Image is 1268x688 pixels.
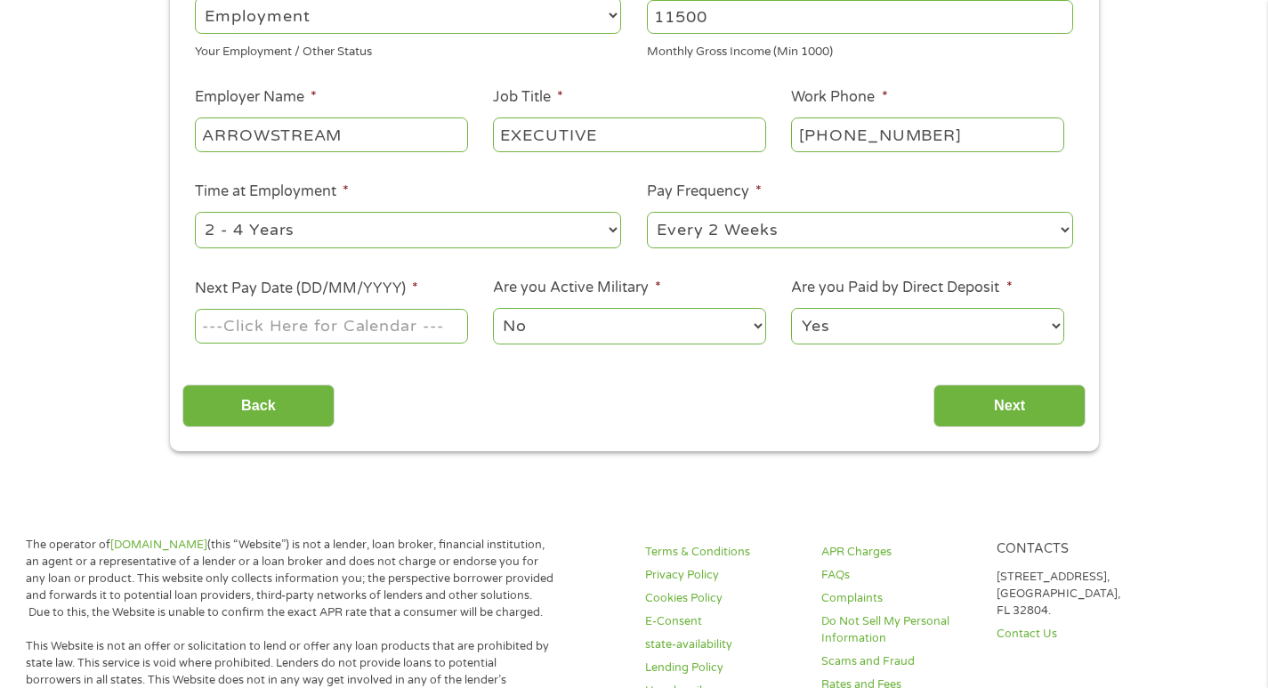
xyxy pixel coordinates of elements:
[821,653,976,670] a: Scams and Fraud
[997,626,1151,643] a: Contact Us
[195,117,467,151] input: Walmart
[821,613,976,647] a: Do Not Sell My Personal Information
[933,384,1086,428] input: Next
[821,567,976,584] a: FAQs
[645,613,800,630] a: E-Consent
[647,37,1073,61] div: Monthly Gross Income (Min 1000)
[647,182,762,201] label: Pay Frequency
[645,660,800,676] a: Lending Policy
[493,117,765,151] input: Cashier
[645,567,800,584] a: Privacy Policy
[493,279,661,297] label: Are you Active Military
[493,88,563,107] label: Job Title
[645,636,800,653] a: state-availability
[26,537,554,620] p: The operator of (this “Website”) is not a lender, loan broker, financial institution, an agent or...
[645,544,800,561] a: Terms & Conditions
[645,590,800,607] a: Cookies Policy
[195,37,621,61] div: Your Employment / Other Status
[195,182,349,201] label: Time at Employment
[195,88,317,107] label: Employer Name
[997,569,1151,619] p: [STREET_ADDRESS], [GEOGRAPHIC_DATA], FL 32804.
[821,544,976,561] a: APR Charges
[791,88,887,107] label: Work Phone
[182,384,335,428] input: Back
[791,117,1063,151] input: (231) 754-4010
[791,279,1012,297] label: Are you Paid by Direct Deposit
[110,538,207,552] a: [DOMAIN_NAME]
[997,541,1151,558] h4: Contacts
[195,279,418,298] label: Next Pay Date (DD/MM/YYYY)
[195,309,467,343] input: ---Click Here for Calendar ---
[821,590,976,607] a: Complaints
